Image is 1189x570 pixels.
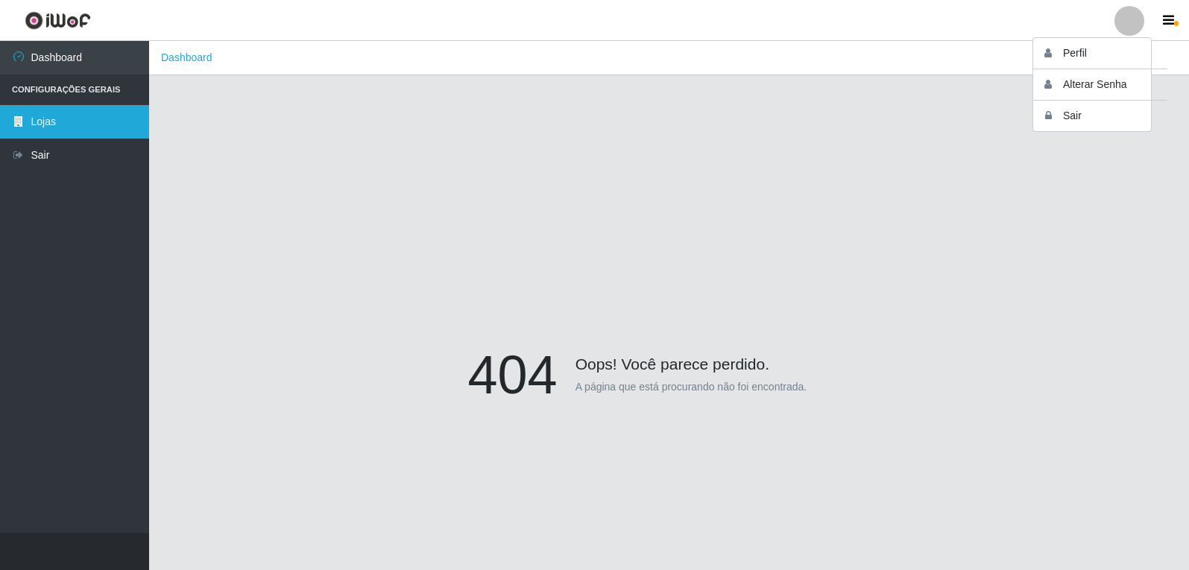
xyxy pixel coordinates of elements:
[149,41,1189,75] nav: breadcrumb
[468,343,871,373] h4: Oops! Você parece perdido.
[1033,101,1167,131] button: Sair
[1033,38,1167,69] button: Perfil
[25,11,91,30] img: CoreUI Logo
[161,51,212,63] a: Dashboard
[1033,69,1167,101] button: Alterar Senha
[575,379,807,395] p: A página que está procurando não foi encontrada.
[468,343,558,407] h1: 404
